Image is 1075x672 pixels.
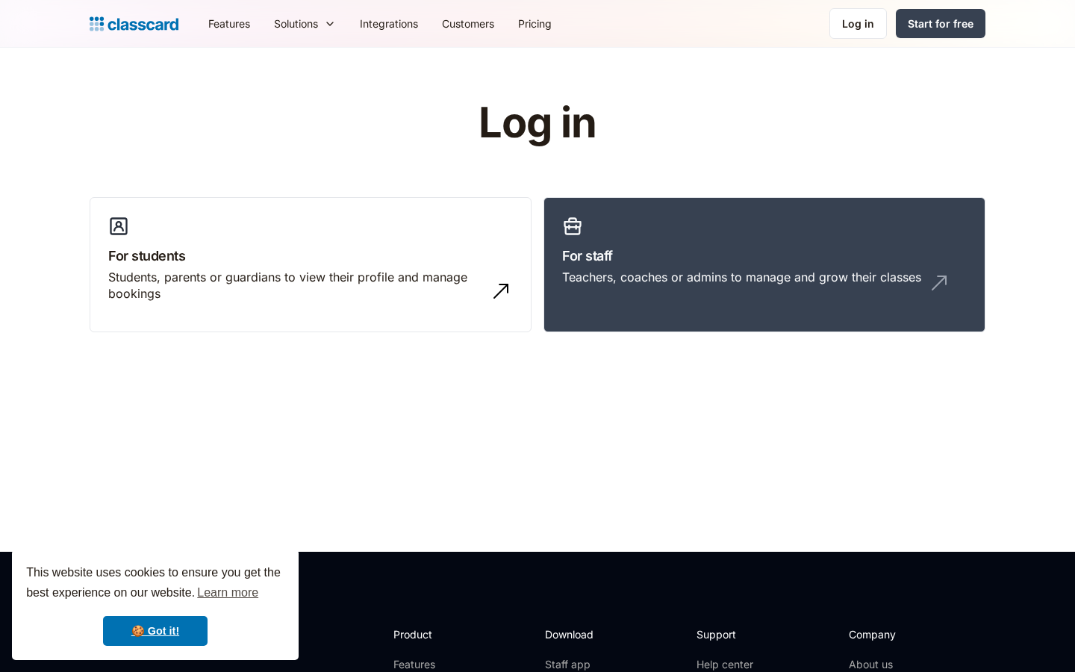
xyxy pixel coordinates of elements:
div: cookieconsent [12,550,299,660]
div: Solutions [274,16,318,31]
a: learn more about cookies [195,582,261,604]
h2: Company [849,626,948,642]
a: Log in [829,8,887,39]
a: Pricing [506,7,564,40]
div: Students, parents or guardians to view their profile and manage bookings [108,269,483,302]
a: Staff app [545,657,606,672]
h3: For students [108,246,513,266]
div: Start for free [908,16,973,31]
a: For staffTeachers, coaches or admins to manage and grow their classes [543,197,985,333]
h2: Product [393,626,473,642]
a: dismiss cookie message [103,616,208,646]
a: About us [849,657,948,672]
div: Teachers, coaches or admins to manage and grow their classes [562,269,921,285]
a: Features [196,7,262,40]
a: Features [393,657,473,672]
span: This website uses cookies to ensure you get the best experience on our website. [26,564,284,604]
h1: Log in [301,100,775,146]
a: Start for free [896,9,985,38]
div: Solutions [262,7,348,40]
h3: For staff [562,246,967,266]
a: Customers [430,7,506,40]
a: For studentsStudents, parents or guardians to view their profile and manage bookings [90,197,532,333]
div: Log in [842,16,874,31]
h2: Download [545,626,606,642]
a: home [90,13,178,34]
a: Help center [697,657,757,672]
a: Integrations [348,7,430,40]
h2: Support [697,626,757,642]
